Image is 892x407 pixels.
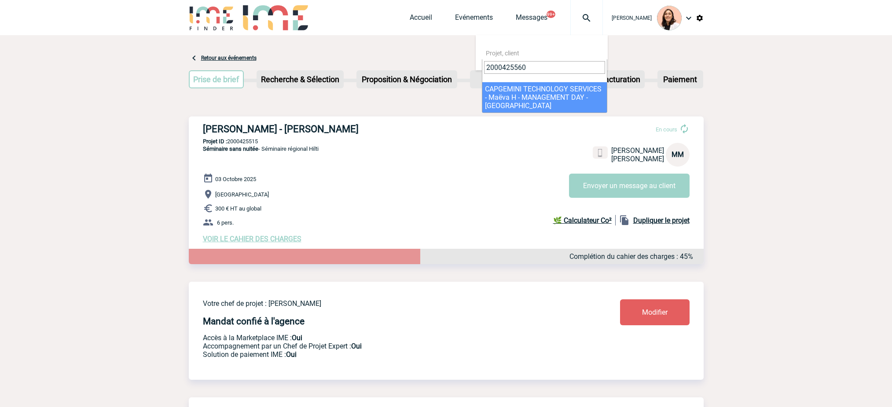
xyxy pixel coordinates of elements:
[553,216,612,225] b: 🌿 Calculateur Co²
[217,219,234,226] span: 6 pers.
[455,13,493,25] a: Evénements
[203,334,568,342] p: Accès à la Marketplace IME :
[292,334,302,342] b: Oui
[203,299,568,308] p: Votre chef de projet : [PERSON_NAME]
[203,145,319,152] span: - Séminaire régional Hilti
[203,145,258,152] span: Séminaire sans nuitée
[633,216,690,225] b: Dupliquer le projet
[203,342,568,350] p: Prestation payante
[642,308,668,316] span: Modifier
[516,13,547,25] a: Messages
[190,71,243,87] p: Prise de brief
[553,215,616,225] a: 🌿 Calculateur Co²
[215,191,269,198] span: [GEOGRAPHIC_DATA]
[203,124,467,134] h3: [PERSON_NAME] - [PERSON_NAME]
[657,6,682,30] img: 129834-0.png
[486,50,519,57] span: Projet, client
[410,13,432,25] a: Accueil
[656,126,677,133] span: En cours
[672,150,684,159] span: MM
[215,205,261,212] span: 300 € HT au global
[612,15,652,21] span: [PERSON_NAME]
[189,5,235,30] img: IME-Finder
[482,82,607,113] li: CAPGEMINI TECHNOLOGY SERVICES - Maëva H - MANAGEMENT DAY - [GEOGRAPHIC_DATA]
[351,342,362,350] b: Oui
[658,71,702,87] p: Paiement
[286,350,297,359] b: Oui
[203,138,227,145] b: Projet ID :
[215,176,256,182] span: 03 Octobre 2025
[357,71,456,87] p: Proposition & Négociation
[596,149,604,157] img: portable.png
[203,350,568,359] p: Conformité aux process achat client, Prise en charge de la facturation, Mutualisation de plusieur...
[257,71,343,87] p: Recherche & Sélection
[471,71,515,87] p: Devis
[189,138,704,145] p: 2000425515
[201,55,257,61] a: Retour aux événements
[569,174,690,198] button: Envoyer un message au client
[611,155,664,163] span: [PERSON_NAME]
[203,316,305,327] h4: Mandat confié à l'agence
[611,146,664,155] span: [PERSON_NAME]
[619,215,630,225] img: file_copy-black-24dp.png
[203,235,301,243] a: VOIR LE CAHIER DES CHARGES
[547,11,555,18] button: 99+
[597,71,644,87] p: Facturation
